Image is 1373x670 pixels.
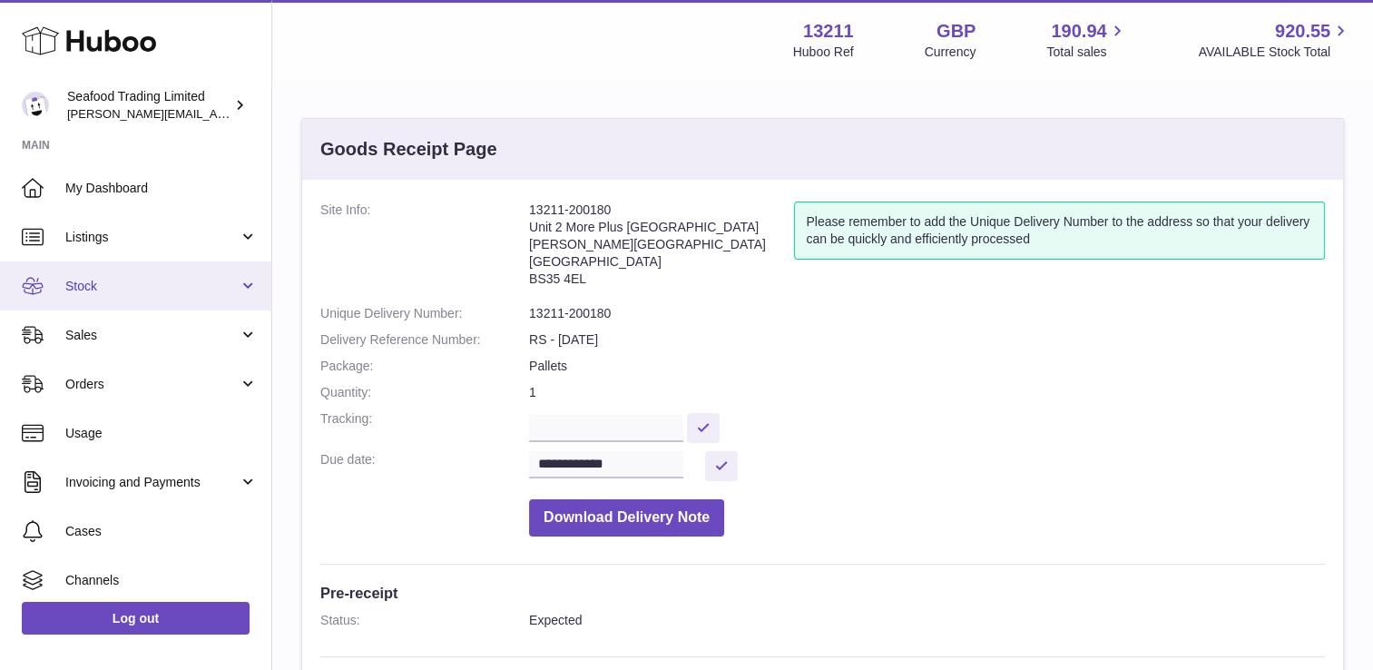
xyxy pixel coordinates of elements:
[320,331,529,349] dt: Delivery Reference Number:
[529,202,794,296] address: 13211-200180 Unit 2 More Plus [GEOGRAPHIC_DATA] [PERSON_NAME][GEOGRAPHIC_DATA] [GEOGRAPHIC_DATA] ...
[320,410,529,442] dt: Tracking:
[22,602,250,635] a: Log out
[529,305,1325,322] dd: 13211-200180
[65,229,239,246] span: Listings
[65,474,239,491] span: Invoicing and Payments
[65,425,258,442] span: Usage
[65,376,239,393] span: Orders
[794,202,1325,260] div: Please remember to add the Unique Delivery Number to the address so that your delivery can be qui...
[1046,44,1127,61] span: Total sales
[1198,44,1351,61] span: AVAILABLE Stock Total
[793,44,854,61] div: Huboo Ref
[529,358,1325,375] dd: Pallets
[937,19,976,44] strong: GBP
[22,92,49,119] img: nathaniellynch@rickstein.com
[529,384,1325,401] dd: 1
[925,44,976,61] div: Currency
[803,19,854,44] strong: 13211
[65,523,258,540] span: Cases
[320,305,529,322] dt: Unique Delivery Number:
[67,106,364,121] span: [PERSON_NAME][EMAIL_ADDRESS][DOMAIN_NAME]
[320,384,529,401] dt: Quantity:
[1046,19,1127,61] a: 190.94 Total sales
[529,331,1325,349] dd: RS - [DATE]
[320,612,529,629] dt: Status:
[320,137,497,162] h3: Goods Receipt Page
[529,612,1325,629] dd: Expected
[320,451,529,481] dt: Due date:
[67,88,230,123] div: Seafood Trading Limited
[529,499,724,537] button: Download Delivery Note
[65,327,239,344] span: Sales
[65,278,239,295] span: Stock
[1198,19,1351,61] a: 920.55 AVAILABLE Stock Total
[320,583,1325,603] h3: Pre-receipt
[1051,19,1106,44] span: 190.94
[65,572,258,589] span: Channels
[320,358,529,375] dt: Package:
[1275,19,1330,44] span: 920.55
[65,180,258,197] span: My Dashboard
[320,202,529,296] dt: Site Info:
